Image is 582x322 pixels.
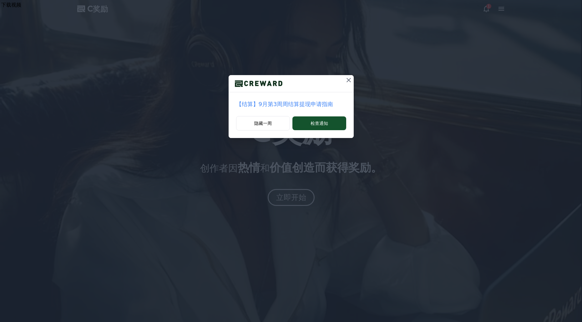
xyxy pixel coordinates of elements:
[236,100,346,109] a: 【结算】9月第3周周结算提现申请指南
[311,121,328,126] font: 检查通知
[236,101,333,107] font: 【结算】9月第3周周结算提现申请指南
[1,1,21,9] div: 下载视频
[254,121,272,126] font: 隐藏一周
[292,116,346,130] button: 检查通知
[236,116,290,130] button: 隐藏一周
[229,79,289,88] img: 标识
